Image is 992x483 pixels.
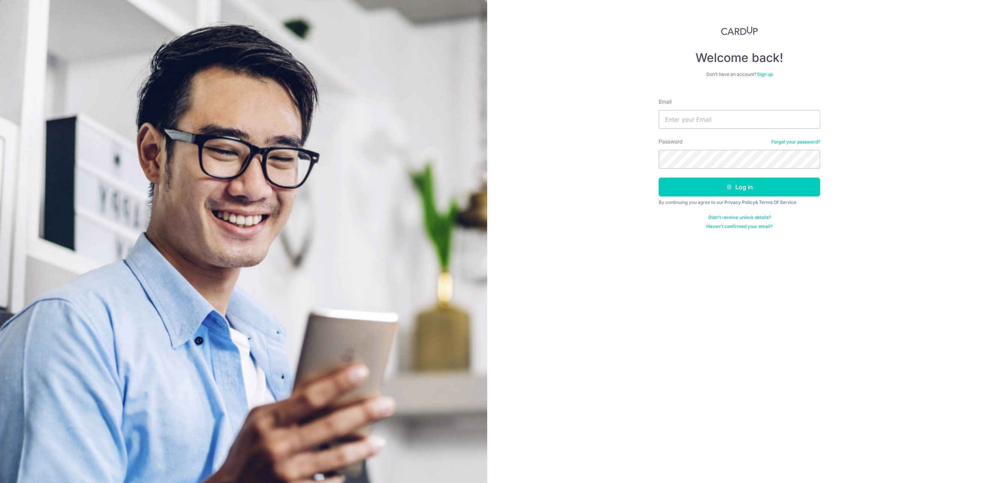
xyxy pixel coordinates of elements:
img: CardUp Logo [721,26,758,35]
a: Forgot your password? [771,139,820,145]
a: Sign up [757,71,773,77]
label: Email [659,98,671,106]
a: Privacy Policy [724,199,755,205]
h4: Welcome back! [659,50,820,65]
button: Log in [659,178,820,196]
div: By continuing you agree to our & [659,199,820,205]
a: Didn't receive unlock details? [708,214,771,220]
a: Terms Of Service [759,199,796,205]
div: Don’t have an account? [659,71,820,77]
input: Enter your Email [659,110,820,129]
label: Password [659,138,683,145]
a: Haven't confirmed your email? [706,223,772,229]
